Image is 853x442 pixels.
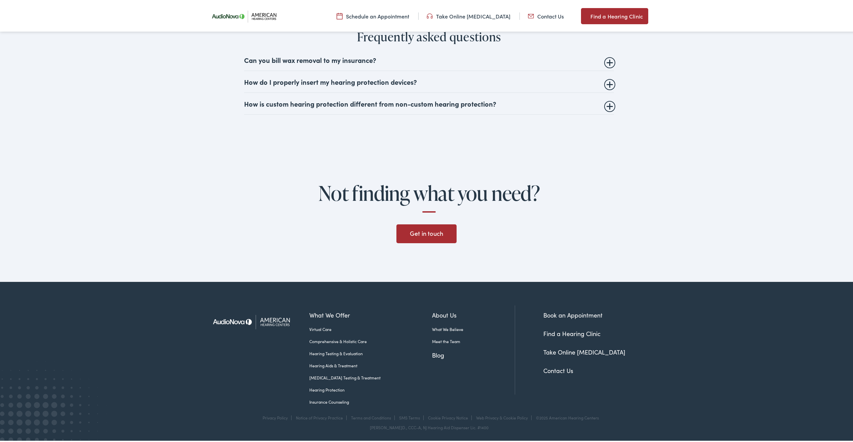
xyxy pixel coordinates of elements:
[207,424,651,429] div: [PERSON_NAME]D., CCC-A, NJ Hearing Aid Dispenser Lic. #1400
[337,11,409,19] a: Schedule an Appointment
[309,337,432,343] a: Comprehensive & Holistic Care
[309,349,432,355] a: Hearing Testing & Evaluation
[543,328,600,336] a: Find a Hearing Clinic
[34,28,824,43] h2: Frequently asked questions
[399,413,420,419] a: SMS Terms
[244,98,614,106] summary: How is custom hearing protection different from non-custom hearing protection?
[528,11,564,19] a: Contact Us
[476,413,528,419] a: Web Privacy & Cookie Policy
[543,346,625,355] a: Take Online [MEDICAL_DATA]
[309,385,432,392] a: Hearing Protection
[528,11,534,19] img: utility icon
[581,11,587,19] img: utility icon
[543,309,603,318] a: Book an Appointment
[244,76,614,84] summary: How do I properly insert my hearing protection devices?
[309,398,432,404] a: Insurance Counseling
[337,11,343,19] img: utility icon
[428,413,468,419] a: Cookie Privacy Notice
[351,413,391,419] a: Terms and Conditions
[432,349,515,358] a: Blog
[581,7,648,23] a: Find a Hearing Clinic
[263,413,288,419] a: Privacy Policy
[432,309,515,318] a: About Us
[309,361,432,367] a: Hearing Aids & Treatment
[396,223,456,242] a: Get in touch
[309,309,432,318] a: What We Offer
[244,54,614,63] summary: Can you bill wax removal to my insurance?
[432,337,515,343] a: Meet the Team
[543,365,573,373] a: Contact Us
[309,325,432,331] a: Virtual Care
[533,414,599,419] div: ©2025 American Hearing Centers
[432,325,515,331] a: What We Believe
[309,373,432,379] a: [MEDICAL_DATA] Testing & Treatment
[427,11,510,19] a: Take Online [MEDICAL_DATA]
[207,304,300,337] img: American Hearing Centers
[296,413,343,419] a: Notice of Privacy Practice
[308,181,550,211] h2: Not finding what you need?
[427,11,433,19] img: utility icon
